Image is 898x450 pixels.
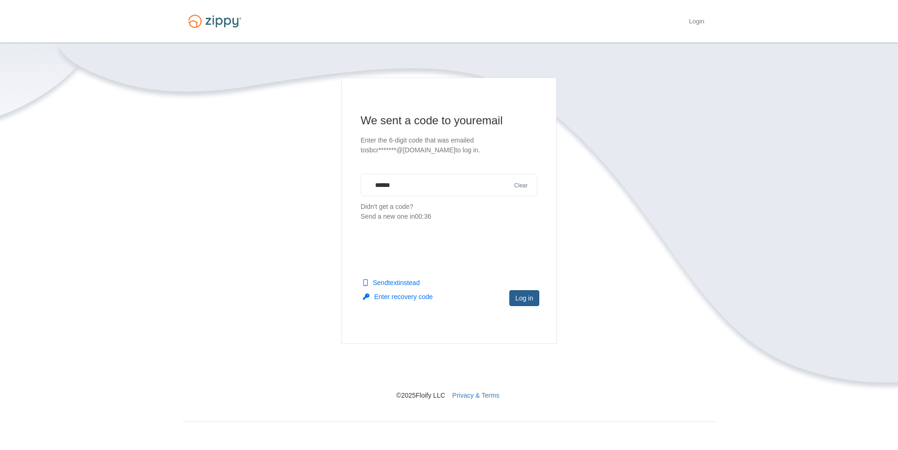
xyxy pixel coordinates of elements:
button: Log in [509,290,539,306]
button: Sendtextinstead [363,278,420,287]
button: Enter recovery code [363,292,433,301]
div: Send a new one in 00:36 [361,212,537,221]
a: Login [689,18,704,27]
img: Logo [182,10,247,32]
a: Privacy & Terms [452,392,500,399]
h1: We sent a code to your email [361,113,537,128]
button: Clear [511,181,530,190]
p: Enter the 6-digit code that was emailed to sbcr*******@[DOMAIN_NAME] to log in. [361,136,537,155]
p: Didn't get a code? [361,202,537,221]
nav: © 2025 Floify LLC [182,344,716,400]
